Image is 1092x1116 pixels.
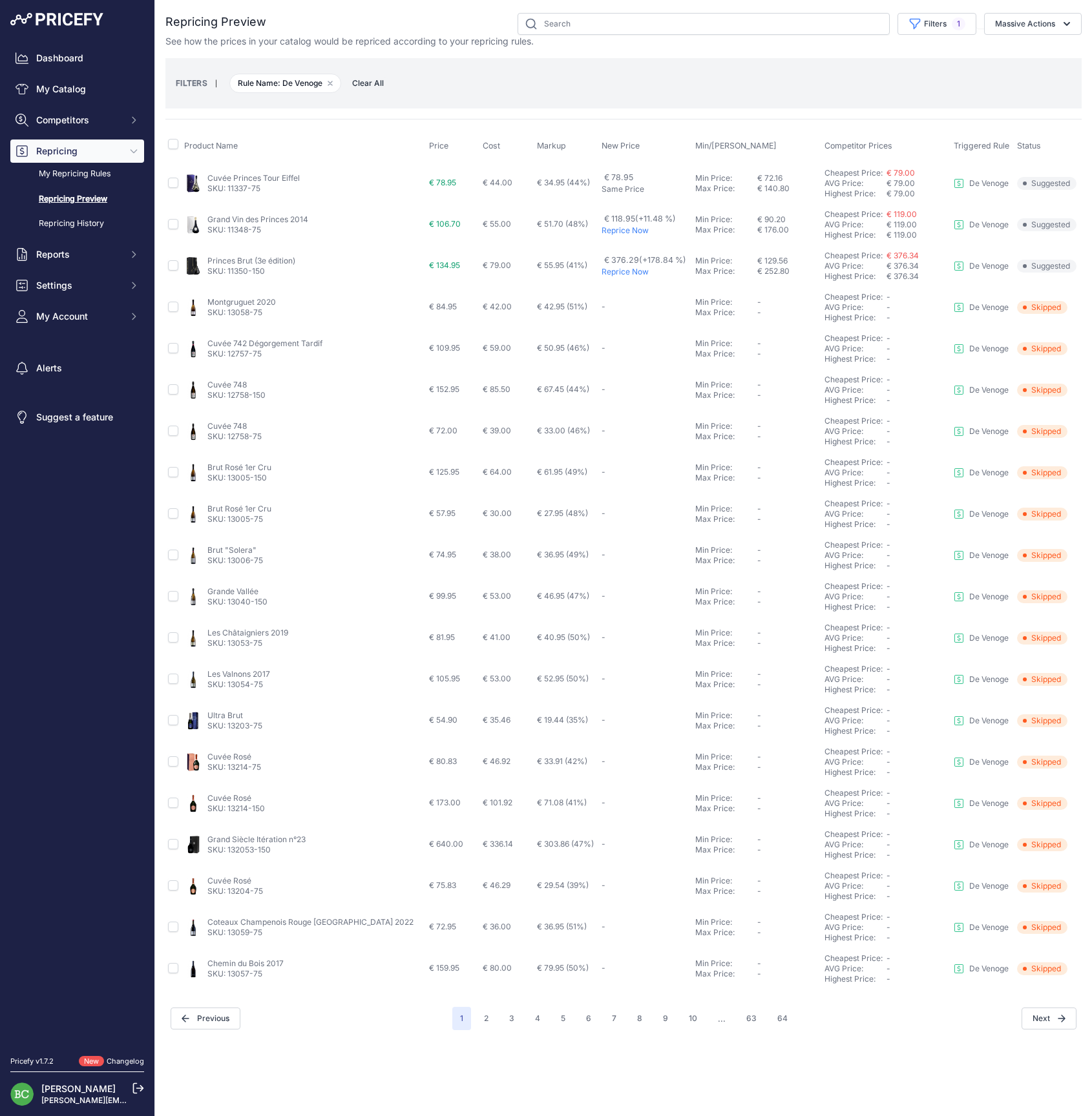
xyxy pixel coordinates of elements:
[887,302,890,312] span: -
[36,248,121,261] span: Reports
[483,508,512,518] span: € 30.00
[10,46,144,70] a: Dashboard
[757,256,819,266] div: € 129.56
[969,922,1009,933] p: De Venoge
[824,602,876,612] a: Highest Price:
[229,74,341,93] span: Rule Name: De Venoge
[695,225,757,235] div: Max Price:
[695,141,777,150] span: Min/[PERSON_NAME]
[824,333,883,343] a: Cheapest Price:
[887,209,917,219] a: € 119.00
[695,349,757,359] div: Max Price:
[602,426,605,435] span: -
[824,747,883,756] a: Cheapest Price:
[824,261,887,271] div: AVG Price:
[483,384,510,394] span: € 85.50
[824,643,876,653] a: Highest Price:
[207,307,262,317] a: SKU: 13058-75
[824,933,876,942] a: Highest Price:
[757,431,761,441] span: -
[176,78,207,88] small: FILTERS
[954,798,1009,809] a: De Venoge
[887,251,919,260] a: € 376.34
[954,261,1009,271] a: De Venoge
[824,354,876,364] a: Highest Price:
[10,188,144,211] a: Repricing Preview
[954,141,1009,150] span: Triggered Rule
[887,395,890,405] span: -
[1022,1008,1076,1029] button: Next
[887,220,949,230] div: € 119.00
[887,468,890,477] span: -
[10,406,144,429] a: Suggest a feature
[1017,301,1067,314] span: Skipped
[429,343,460,353] span: € 109.95
[824,767,876,777] a: Highest Price:
[483,467,512,477] span: € 64.00
[969,344,1009,354] p: De Venoge
[1017,384,1067,397] span: Skipped
[346,77,390,90] span: Clear All
[969,964,1009,974] p: De Venoge
[695,504,757,514] div: Min Price:
[887,168,915,178] a: € 79.00
[1017,425,1067,438] span: Skipped
[969,426,1009,437] p: De Venoge
[10,274,144,297] button: Settings
[824,178,887,189] div: AVG Price:
[36,279,121,292] span: Settings
[207,958,284,968] a: Chemin du Bois 2017
[984,13,1082,35] button: Massive Actions
[695,462,757,473] div: Min Price:
[887,457,890,467] span: -
[207,628,288,637] a: Les Châtaigniers 2019
[954,426,1009,437] a: De Venoge
[207,79,225,87] small: |
[476,1007,496,1030] button: Go to page 2
[969,550,1009,561] p: De Venoge
[10,13,103,26] img: Pricefy Logo
[207,431,262,441] a: SKU: 12758-75
[824,540,883,550] a: Cheapest Price:
[887,189,915,198] span: € 79.00
[824,302,887,313] div: AVG Price:
[36,114,121,127] span: Competitors
[681,1007,705,1030] button: Go to page 10
[602,343,605,353] span: -
[518,13,890,35] input: Search
[41,1095,240,1105] a: [PERSON_NAME][EMAIL_ADDRESS][DOMAIN_NAME]
[36,145,121,158] span: Repricing
[969,178,1009,189] p: De Venoge
[107,1057,144,1066] a: Changelog
[770,1007,795,1030] button: Go to page 64
[824,705,883,715] a: Cheapest Price:
[824,974,876,984] a: Highest Price:
[483,260,511,270] span: € 79.00
[537,508,588,518] span: € 27.95 (48%)
[824,395,876,405] a: Highest Price:
[887,416,890,426] span: -
[604,1007,624,1030] button: Go to page 7
[207,390,266,400] a: SKU: 12758-150
[824,220,887,230] div: AVG Price:
[954,881,1009,891] a: De Venoge
[207,214,308,224] a: Grand Vin des Princes 2014
[695,473,757,483] div: Max Price:
[824,375,883,384] a: Cheapest Price:
[695,421,757,431] div: Min Price:
[483,141,500,150] span: Cost
[629,1007,650,1030] button: Go to page 8
[695,338,757,349] div: Min Price:
[537,467,587,477] span: € 61.95 (49%)
[604,255,686,265] span: € 376.29
[602,141,640,150] span: New Price
[695,380,757,390] div: Min Price:
[969,220,1009,230] p: De Venoge
[604,214,676,223] span: € 118.95
[887,499,890,508] span: -
[207,297,276,307] a: Montgruguet 2020
[824,788,883,798] a: Cheapest Price:
[954,922,1009,933] a: De Venoge
[429,467,459,477] span: € 125.95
